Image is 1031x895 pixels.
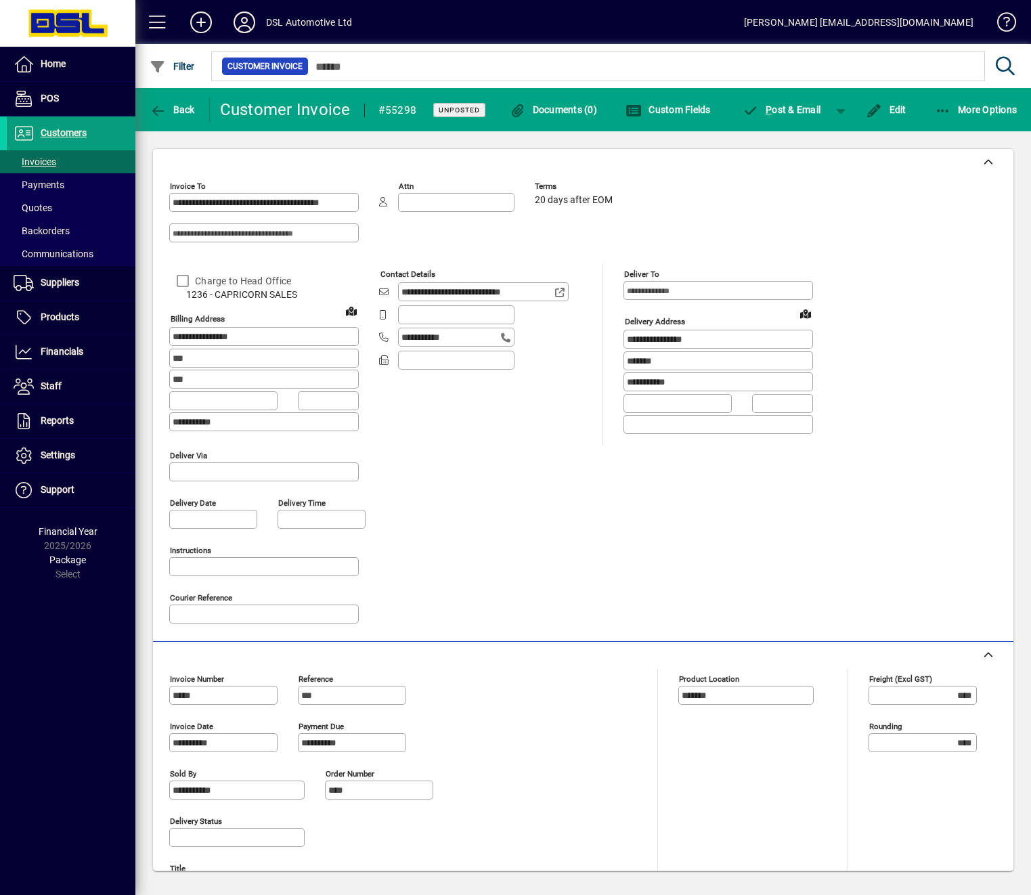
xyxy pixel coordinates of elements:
div: Customer Invoice [220,99,351,121]
button: Post & Email [736,97,828,122]
a: Financials [7,335,135,369]
a: Support [7,473,135,507]
button: Documents (0) [506,97,600,122]
span: Edit [866,104,906,115]
a: Quotes [7,196,135,219]
mat-label: Delivery time [278,498,326,507]
span: Invoices [14,156,56,167]
span: Payments [14,179,64,190]
span: Documents (0) [509,104,597,115]
span: Customers [41,127,87,138]
span: 20 days after EOM [535,195,613,206]
mat-label: Instructions [170,545,211,554]
a: Suppliers [7,266,135,300]
a: Settings [7,439,135,473]
span: POS [41,93,59,104]
div: [PERSON_NAME] [EMAIL_ADDRESS][DOMAIN_NAME] [744,12,973,33]
mat-label: Freight (excl GST) [869,674,932,683]
span: Support [41,484,74,495]
app-page-header-button: Back [135,97,210,122]
mat-label: Delivery date [170,498,216,507]
a: Payments [7,173,135,196]
mat-label: Courier Reference [170,592,232,602]
a: Staff [7,370,135,403]
mat-label: Rounding [869,721,902,730]
mat-label: Invoice date [170,721,213,730]
span: Financials [41,346,83,357]
span: Quotes [14,202,52,213]
span: Customer Invoice [227,60,303,73]
a: Backorders [7,219,135,242]
span: Back [150,104,195,115]
span: Terms [535,182,616,191]
span: Communications [14,248,93,259]
button: Filter [146,54,198,79]
a: Reports [7,404,135,438]
span: ost & Email [743,104,821,115]
button: Add [179,10,223,35]
button: Back [146,97,198,122]
div: DSL Automotive Ltd [266,12,352,33]
button: More Options [931,97,1021,122]
mat-label: Invoice number [170,674,224,683]
a: Invoices [7,150,135,173]
a: Communications [7,242,135,265]
span: Settings [41,450,75,460]
mat-label: Payment due [299,721,344,730]
mat-label: Attn [399,181,414,191]
button: Edit [862,97,910,122]
span: Products [41,311,79,322]
a: Knowledge Base [987,3,1014,47]
button: Custom Fields [622,97,714,122]
div: #55298 [378,100,417,121]
span: Staff [41,380,62,391]
button: Profile [223,10,266,35]
mat-label: Invoice To [170,181,206,191]
span: More Options [935,104,1017,115]
span: Backorders [14,225,70,236]
span: Home [41,58,66,69]
span: Filter [150,61,195,72]
a: POS [7,82,135,116]
span: Unposted [439,106,480,114]
mat-label: Sold by [170,768,196,778]
mat-label: Order number [326,768,374,778]
span: Suppliers [41,277,79,288]
span: Reports [41,415,74,426]
span: 1236 - CAPRICORN SALES [169,288,359,302]
span: Custom Fields [626,104,711,115]
mat-label: Deliver via [170,450,207,460]
a: Products [7,301,135,334]
a: View on map [795,303,816,324]
span: P [766,104,772,115]
a: View on map [341,300,362,322]
span: Financial Year [39,526,97,537]
a: Home [7,47,135,81]
mat-label: Product location [679,674,739,683]
mat-label: Deliver To [624,269,659,279]
mat-label: Title [170,863,185,873]
span: Package [49,554,86,565]
mat-label: Reference [299,674,333,683]
mat-label: Delivery status [170,816,222,825]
